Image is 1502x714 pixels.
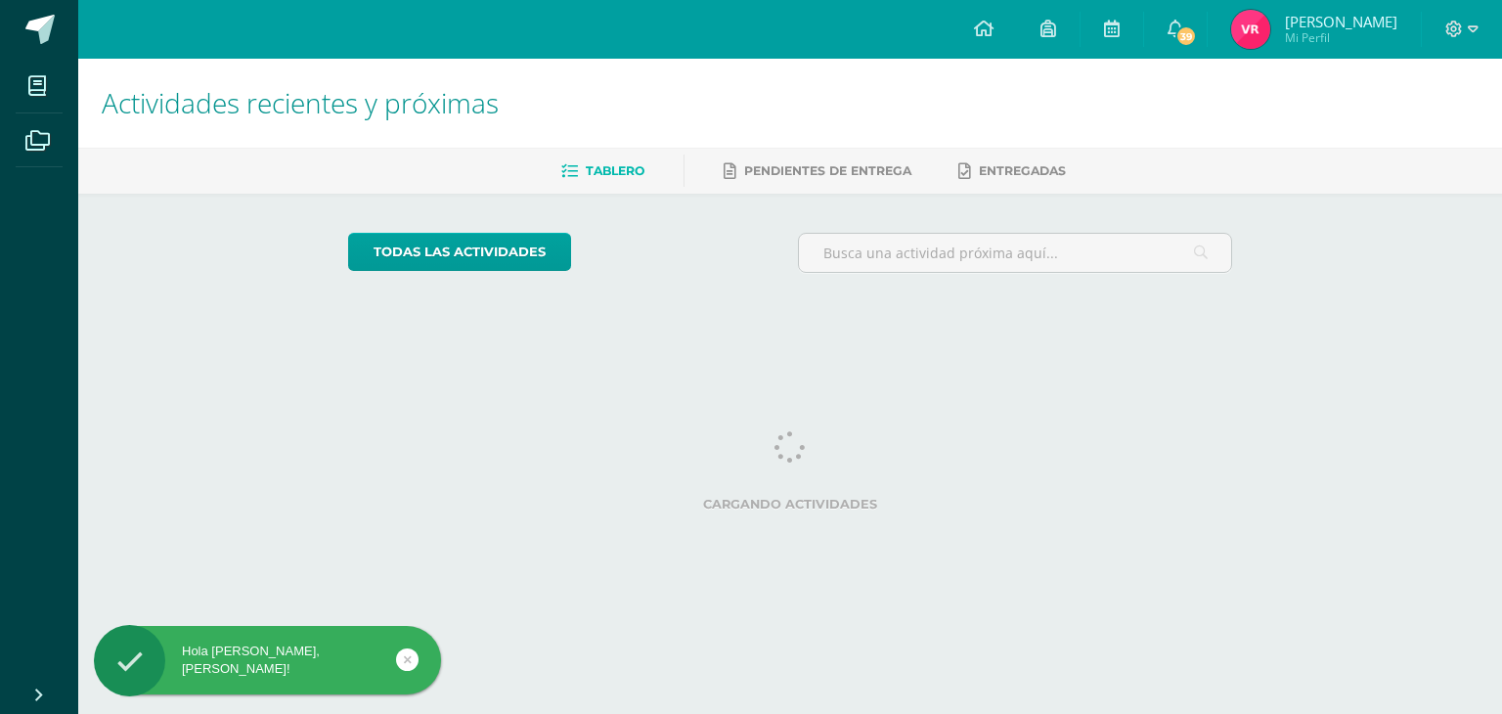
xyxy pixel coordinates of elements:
[958,156,1066,187] a: Entregadas
[348,497,1233,512] label: Cargando actividades
[1175,25,1197,47] span: 39
[348,233,571,271] a: todas las Actividades
[1285,29,1397,46] span: Mi Perfil
[94,643,441,678] div: Hola [PERSON_NAME], [PERSON_NAME]!
[102,84,499,121] span: Actividades recientes y próximas
[799,234,1232,272] input: Busca una actividad próxima aquí...
[979,163,1066,178] span: Entregadas
[586,163,644,178] span: Tablero
[1231,10,1270,49] img: a8fc6e13ec8a38faabbb29bedfcbc8ab.png
[561,156,644,187] a: Tablero
[724,156,911,187] a: Pendientes de entrega
[1285,12,1397,31] span: [PERSON_NAME]
[744,163,911,178] span: Pendientes de entrega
